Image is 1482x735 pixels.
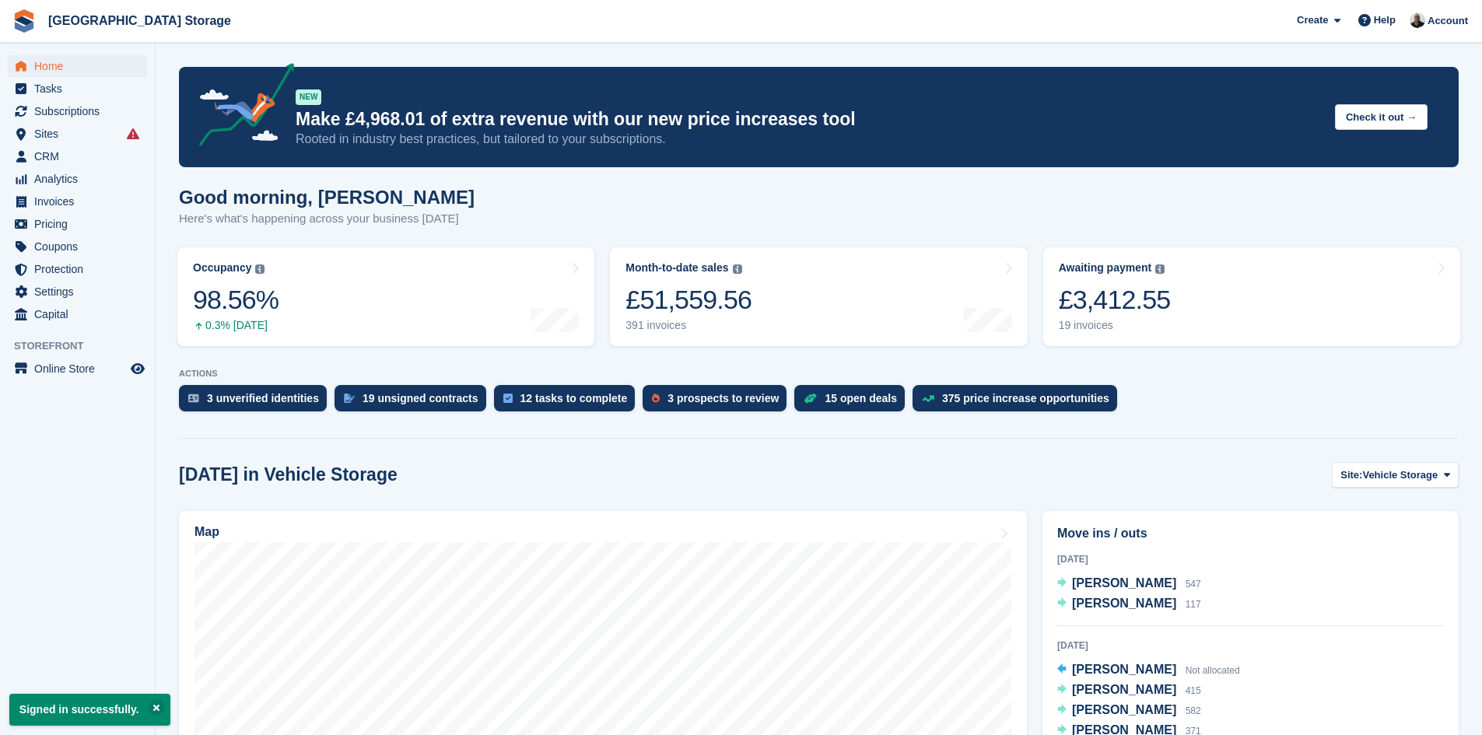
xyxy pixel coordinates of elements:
[652,394,660,403] img: prospect-51fa495bee0391a8d652442698ab0144808aea92771e9ea1ae160a38d050c398.svg
[1072,683,1176,696] span: [PERSON_NAME]
[1057,701,1201,721] a: [PERSON_NAME] 582
[1057,660,1240,681] a: [PERSON_NAME] Not allocated
[34,145,128,167] span: CRM
[207,392,319,404] div: 3 unverified identities
[1057,594,1201,614] a: [PERSON_NAME] 117
[296,89,321,105] div: NEW
[34,358,128,380] span: Online Store
[625,319,752,332] div: 391 invoices
[34,281,128,303] span: Settings
[335,385,494,419] a: 19 unsigned contracts
[34,123,128,145] span: Sites
[8,281,147,303] a: menu
[1186,705,1201,716] span: 582
[1057,524,1444,543] h2: Move ins / outs
[34,168,128,190] span: Analytics
[503,394,513,403] img: task-75834270c22a3079a89374b754ae025e5fb1db73e45f91037f5363f120a921f8.svg
[14,338,155,354] span: Storefront
[1072,703,1176,716] span: [PERSON_NAME]
[128,359,147,378] a: Preview store
[1335,104,1428,130] button: Check it out →
[8,78,147,100] a: menu
[1043,247,1460,346] a: Awaiting payment £3,412.55 19 invoices
[625,261,728,275] div: Month-to-date sales
[34,191,128,212] span: Invoices
[8,145,147,167] a: menu
[1072,576,1176,590] span: [PERSON_NAME]
[296,108,1323,131] p: Make £4,968.01 of extra revenue with our new price increases tool
[1374,12,1396,28] span: Help
[34,213,128,235] span: Pricing
[1155,264,1165,274] img: icon-info-grey-7440780725fd019a000dd9b08b2336e03edf1995a4989e88bcd33f0948082b44.svg
[363,392,478,404] div: 19 unsigned contracts
[942,392,1109,404] div: 375 price increase opportunities
[179,210,475,228] p: Here's what's happening across your business [DATE]
[193,284,279,316] div: 98.56%
[179,385,335,419] a: 3 unverified identities
[34,55,128,77] span: Home
[625,284,752,316] div: £51,559.56
[296,131,1323,148] p: Rooted in industry best practices, but tailored to your subscriptions.
[1428,13,1468,29] span: Account
[193,261,251,275] div: Occupancy
[1186,665,1240,676] span: Not allocated
[1332,462,1459,488] button: Site: Vehicle Storage
[42,8,237,33] a: [GEOGRAPHIC_DATA] Storage
[8,123,147,145] a: menu
[9,694,170,726] p: Signed in successfully.
[733,264,742,274] img: icon-info-grey-7440780725fd019a000dd9b08b2336e03edf1995a4989e88bcd33f0948082b44.svg
[179,369,1459,379] p: ACTIONS
[1186,579,1201,590] span: 547
[8,168,147,190] a: menu
[1057,552,1444,566] div: [DATE]
[643,385,794,419] a: 3 prospects to review
[610,247,1027,346] a: Month-to-date sales £51,559.56 391 invoices
[34,78,128,100] span: Tasks
[179,464,398,485] h2: [DATE] in Vehicle Storage
[194,525,219,539] h2: Map
[1059,284,1171,316] div: £3,412.55
[8,303,147,325] a: menu
[922,395,934,402] img: price_increase_opportunities-93ffe204e8149a01c8c9dc8f82e8f89637d9d84a8eef4429ea346261dce0b2c0.svg
[8,236,147,257] a: menu
[12,9,36,33] img: stora-icon-8386f47178a22dfd0bd8f6a31ec36ba5ce8667c1dd55bd0f319d3a0aa187defe.svg
[794,385,913,419] a: 15 open deals
[34,303,128,325] span: Capital
[8,358,147,380] a: menu
[1186,599,1201,610] span: 117
[179,187,475,208] h1: Good morning, [PERSON_NAME]
[127,128,139,140] i: Smart entry sync failures have occurred
[1362,467,1438,483] span: Vehicle Storage
[1057,574,1201,594] a: [PERSON_NAME] 547
[34,258,128,280] span: Protection
[1057,639,1444,653] div: [DATE]
[344,394,355,403] img: contract_signature_icon-13c848040528278c33f63329250d36e43548de30e8caae1d1a13099fd9432cc5.svg
[667,392,779,404] div: 3 prospects to review
[177,247,594,346] a: Occupancy 98.56% 0.3% [DATE]
[8,191,147,212] a: menu
[8,213,147,235] a: menu
[913,385,1125,419] a: 375 price increase opportunities
[186,63,295,152] img: price-adjustments-announcement-icon-8257ccfd72463d97f412b2fc003d46551f7dbcb40ab6d574587a9cd5c0d94...
[1059,261,1152,275] div: Awaiting payment
[520,392,628,404] div: 12 tasks to complete
[1059,319,1171,332] div: 19 invoices
[1186,685,1201,696] span: 415
[1410,12,1425,28] img: Keith Strivens
[1072,597,1176,610] span: [PERSON_NAME]
[1340,467,1362,483] span: Site:
[193,319,279,332] div: 0.3% [DATE]
[34,236,128,257] span: Coupons
[1057,681,1201,701] a: [PERSON_NAME] 415
[34,100,128,122] span: Subscriptions
[1297,12,1328,28] span: Create
[255,264,265,274] img: icon-info-grey-7440780725fd019a000dd9b08b2336e03edf1995a4989e88bcd33f0948082b44.svg
[8,258,147,280] a: menu
[8,100,147,122] a: menu
[1072,663,1176,676] span: [PERSON_NAME]
[804,393,817,404] img: deal-1b604bf984904fb50ccaf53a9ad4b4a5d6e5aea283cecdc64d6e3604feb123c2.svg
[188,394,199,403] img: verify_identity-adf6edd0f0f0b5bbfe63781bf79b02c33cf7c696d77639b501bdc392416b5a36.svg
[494,385,643,419] a: 12 tasks to complete
[825,392,897,404] div: 15 open deals
[8,55,147,77] a: menu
